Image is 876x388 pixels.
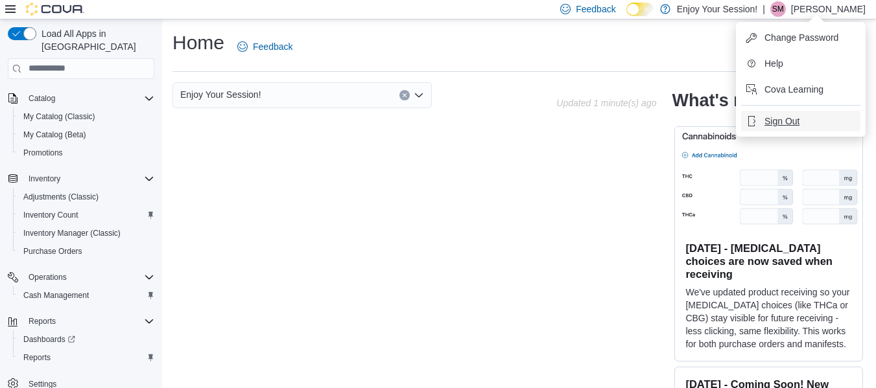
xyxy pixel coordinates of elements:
[26,3,84,16] img: Cova
[3,89,160,108] button: Catalog
[18,350,56,365] a: Reports
[13,286,160,304] button: Cash Management
[23,148,63,158] span: Promotions
[18,109,101,124] a: My Catalog (Classic)
[23,269,154,285] span: Operations
[13,108,160,126] button: My Catalog (Classic)
[18,332,154,347] span: Dashboards
[626,16,627,17] span: Dark Mode
[23,192,99,202] span: Adjustments (Classic)
[180,87,261,102] span: Enjoy Your Session!
[29,93,55,104] span: Catalog
[23,210,78,220] span: Inventory Count
[741,79,860,100] button: Cova Learning
[23,269,72,285] button: Operations
[18,189,154,205] span: Adjustments (Classic)
[18,225,154,241] span: Inventory Manager (Classic)
[13,144,160,162] button: Promotions
[18,244,154,259] span: Purchase Orders
[3,170,160,188] button: Inventory
[764,115,799,128] span: Sign Out
[23,314,61,329] button: Reports
[18,127,91,143] a: My Catalog (Beta)
[13,242,160,260] button: Purchase Orders
[672,90,767,111] h2: What's new
[232,34,298,60] a: Feedback
[23,246,82,257] span: Purchase Orders
[23,91,60,106] button: Catalog
[764,31,838,44] span: Change Password
[29,174,60,184] span: Inventory
[18,225,126,241] a: Inventory Manager (Classic)
[18,207,84,223] a: Inventory Count
[23,334,75,345] span: Dashboards
[764,83,823,96] span: Cova Learning
[764,57,783,70] span: Help
[18,244,88,259] a: Purchase Orders
[23,111,95,122] span: My Catalog (Classic)
[685,286,852,350] p: We've updated product receiving so your [MEDICAL_DATA] choices (like THCa or CBG) stay visible fo...
[626,3,654,16] input: Dark Mode
[29,272,67,282] span: Operations
[13,330,160,348] a: Dashboards
[13,224,160,242] button: Inventory Manager (Classic)
[13,126,160,144] button: My Catalog (Beta)
[23,314,154,329] span: Reports
[253,40,292,53] span: Feedback
[23,352,51,363] span: Reports
[18,145,154,161] span: Promotions
[770,1,786,17] div: Samantha Moore
[18,288,94,303] a: Cash Management
[18,109,154,124] span: My Catalog (Classic)
[763,1,765,17] p: |
[414,90,424,100] button: Open list of options
[172,30,224,56] h1: Home
[18,288,154,303] span: Cash Management
[685,242,852,280] h3: [DATE] - [MEDICAL_DATA] choices are now saved when receiving
[791,1,866,17] p: [PERSON_NAME]
[13,348,160,367] button: Reports
[18,332,80,347] a: Dashboards
[18,145,68,161] a: Promotions
[18,350,154,365] span: Reports
[18,189,104,205] a: Adjustments (Classic)
[13,206,160,224] button: Inventory Count
[29,316,56,326] span: Reports
[556,98,656,108] p: Updated 1 minute(s) ago
[23,171,65,187] button: Inventory
[741,111,860,131] button: Sign Out
[677,1,758,17] p: Enjoy Your Session!
[741,53,860,74] button: Help
[23,91,154,106] span: Catalog
[3,268,160,286] button: Operations
[36,27,154,53] span: Load All Apps in [GEOGRAPHIC_DATA]
[23,171,154,187] span: Inventory
[741,27,860,48] button: Change Password
[772,1,784,17] span: SM
[23,228,121,238] span: Inventory Manager (Classic)
[399,90,410,100] button: Clear input
[3,312,160,330] button: Reports
[23,130,86,140] span: My Catalog (Beta)
[18,127,154,143] span: My Catalog (Beta)
[576,3,615,16] span: Feedback
[18,207,154,223] span: Inventory Count
[13,188,160,206] button: Adjustments (Classic)
[23,290,89,301] span: Cash Management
